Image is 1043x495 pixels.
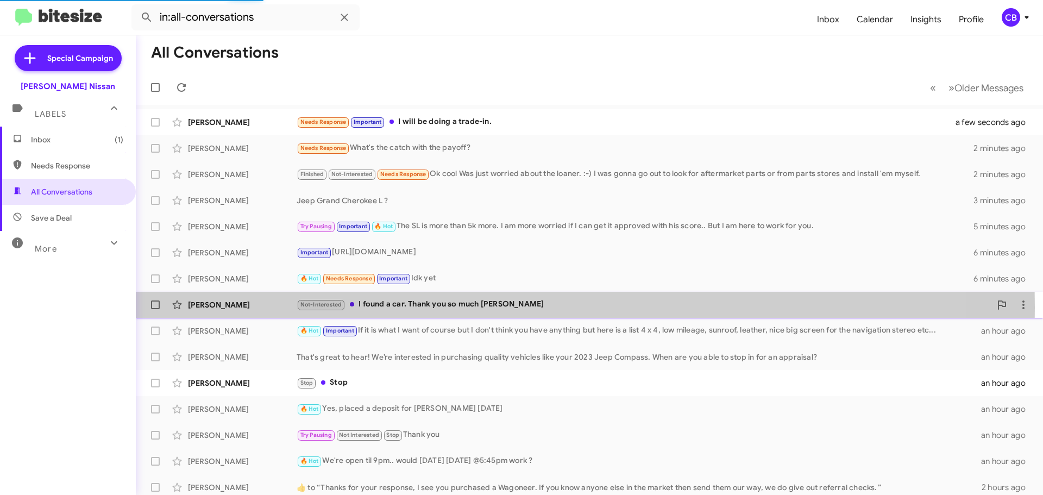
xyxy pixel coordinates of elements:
div: [PERSON_NAME] [188,378,297,389]
div: a few seconds ago [969,117,1034,128]
span: Needs Response [300,145,347,152]
div: 6 minutes ago [973,273,1034,284]
span: Important [354,118,382,126]
div: an hour ago [981,352,1034,362]
h1: All Conversations [151,44,279,61]
span: Inbox [31,134,123,145]
span: Needs Response [326,275,372,282]
div: [PERSON_NAME] [188,482,297,493]
div: an hour ago [981,456,1034,467]
span: Stop [386,431,399,438]
div: 5 minutes ago [973,221,1034,232]
span: More [35,244,57,254]
div: Thank you [297,429,981,441]
div: an hour ago [981,404,1034,415]
span: (1) [115,134,123,145]
button: CB [992,8,1031,27]
span: Not-Interested [300,301,342,308]
span: Labels [35,109,66,119]
div: That's great to hear! We’re interested in purchasing quality vehicles like your 2023 Jeep Compass... [297,352,981,362]
div: 3 minutes ago [973,195,1034,206]
span: Finished [300,171,324,178]
div: [PERSON_NAME] [188,456,297,467]
input: Search [131,4,360,30]
button: Next [942,77,1030,99]
nav: Page navigation example [924,77,1030,99]
div: an hour ago [981,325,1034,336]
span: Important [326,327,354,334]
span: All Conversations [31,186,92,197]
a: Inbox [808,4,848,35]
span: Important [379,275,407,282]
div: Jeep Grand Cherokee L ? [297,195,973,206]
div: an hour ago [981,430,1034,441]
div: [PERSON_NAME] [188,169,297,180]
div: Ok cool Was just worried about the loaner. :-) I was gonna go out to look for aftermarket parts o... [297,168,973,180]
div: [PERSON_NAME] [188,325,297,336]
div: [PERSON_NAME] [188,273,297,284]
div: ​👍​ to “ Thanks for your response, I see you purchased a Wagoneer. If you know anyone else in the... [297,482,982,493]
div: 6 minutes ago [973,247,1034,258]
div: 2 minutes ago [973,143,1034,154]
span: Save a Deal [31,212,72,223]
div: 2 minutes ago [973,169,1034,180]
span: Not Interested [339,431,379,438]
div: [URL][DOMAIN_NAME] [297,246,973,259]
div: [PERSON_NAME] [188,299,297,310]
div: [PERSON_NAME] [188,221,297,232]
a: Special Campaign [15,45,122,71]
div: [PERSON_NAME] [188,143,297,154]
span: Needs Response [31,160,123,171]
div: [PERSON_NAME] [188,247,297,258]
div: I will be doing a trade-in. [297,116,969,128]
div: CB [1002,8,1020,27]
div: 2 hours ago [982,482,1034,493]
span: Special Campaign [47,53,113,64]
span: « [930,81,936,95]
div: [PERSON_NAME] [188,404,297,415]
div: I found a car. Thank you so much [PERSON_NAME] [297,298,991,311]
div: The SL is more than 5k more. I am more worried if I can get it approved with his score.. But I am... [297,220,973,233]
span: Important [339,223,367,230]
span: 🔥 Hot [374,223,393,230]
div: [PERSON_NAME] Nissan [21,81,115,92]
span: 🔥 Hot [300,327,319,334]
span: Try Pausing [300,223,332,230]
a: Profile [950,4,992,35]
span: Not-Interested [331,171,373,178]
span: Older Messages [954,82,1023,94]
div: [PERSON_NAME] [188,195,297,206]
span: Needs Response [380,171,426,178]
div: [PERSON_NAME] [188,117,297,128]
span: Try Pausing [300,431,332,438]
span: Needs Response [300,118,347,126]
div: If it is what I want of course but I don't think you have anything but here is a list 4 x 4, low ... [297,324,981,337]
div: We're open til 9pm.. would [DATE] [DATE] @5:45pm work ? [297,455,981,467]
div: Stop [297,377,981,389]
span: Important [300,249,329,256]
span: 🔥 Hot [300,275,319,282]
div: What's the catch with the payoff? [297,142,973,154]
div: Idk yet [297,272,973,285]
div: [PERSON_NAME] [188,430,297,441]
span: 🔥 Hot [300,405,319,412]
span: Stop [300,379,313,386]
span: » [948,81,954,95]
a: Insights [902,4,950,35]
span: 🔥 Hot [300,458,319,465]
a: Calendar [848,4,902,35]
div: [PERSON_NAME] [188,352,297,362]
div: Yes, placed a deposit for [PERSON_NAME] [DATE] [297,403,981,415]
button: Previous [923,77,943,99]
div: an hour ago [981,378,1034,389]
